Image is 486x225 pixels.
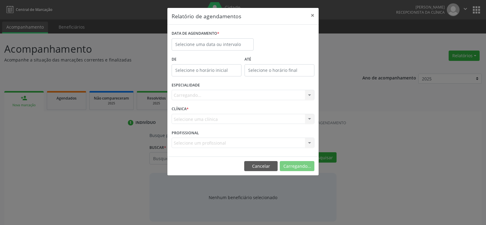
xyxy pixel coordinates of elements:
[172,12,241,20] h5: Relatório de agendamentos
[306,8,319,23] button: Close
[172,81,200,90] label: ESPECIALIDADE
[244,161,278,171] button: Cancelar
[172,128,199,138] label: PROFISSIONAL
[172,104,189,114] label: CLÍNICA
[172,29,219,38] label: DATA DE AGENDAMENTO
[245,64,314,76] input: Selecione o horário final
[172,64,241,76] input: Selecione o horário inicial
[245,55,314,64] label: ATÉ
[172,38,254,51] input: Selecione uma data ou intervalo
[280,161,314,171] button: Carregando...
[172,55,241,64] label: De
